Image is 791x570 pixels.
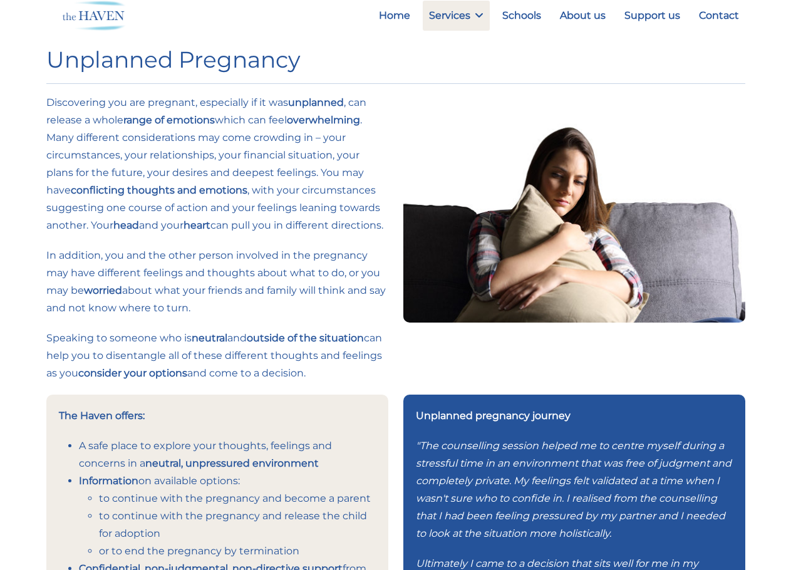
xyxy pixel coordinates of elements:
li: to continue with the pregnancy and release the child for adoption [99,507,376,542]
strong: heart [184,219,210,231]
strong: worried [84,284,122,296]
strong: conflicting thoughts and emotions [71,184,247,196]
strong: neutral [192,332,227,344]
strong: Unplanned pregnancy journey [416,410,571,422]
p: "The counselling session helped me to centre myself during a stressful time in an environment tha... [416,437,733,542]
strong: neutral, unpressured environment [145,457,319,469]
img: Front view of a sad girl embracing a pillow sitting on a couch [403,94,745,322]
strong: consider your options [78,367,187,379]
li: or to end the pregnancy by termination [99,542,376,560]
strong: head [113,219,139,231]
li: on available options: [79,472,376,560]
strong: range of emotions [123,114,215,126]
h1: Unplanned Pregnancy [46,46,745,73]
strong: overwhelming [287,114,360,126]
a: Home [373,1,416,31]
strong: outside of the situation [247,332,364,344]
p: Discovering you are pregnant, especially if it was , can release a whole which can feel . Many di... [46,94,388,234]
a: Contact [693,1,745,31]
strong: Information [79,475,138,487]
a: Schools [496,1,547,31]
a: About us [554,1,612,31]
p: In addition, you and the other person involved in the pregnancy may have different feelings and t... [46,247,388,317]
p: Speaking to someone who is and can help you to disentangle all of these different thoughts and fe... [46,329,388,382]
strong: unplanned [288,96,344,108]
a: Services [423,1,490,31]
li: A safe place to explore your thoughts, feelings and concerns in a [79,437,376,472]
li: to continue with the pregnancy and become a parent [99,490,376,507]
a: Support us [618,1,686,31]
strong: The Haven offers: [59,410,145,422]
